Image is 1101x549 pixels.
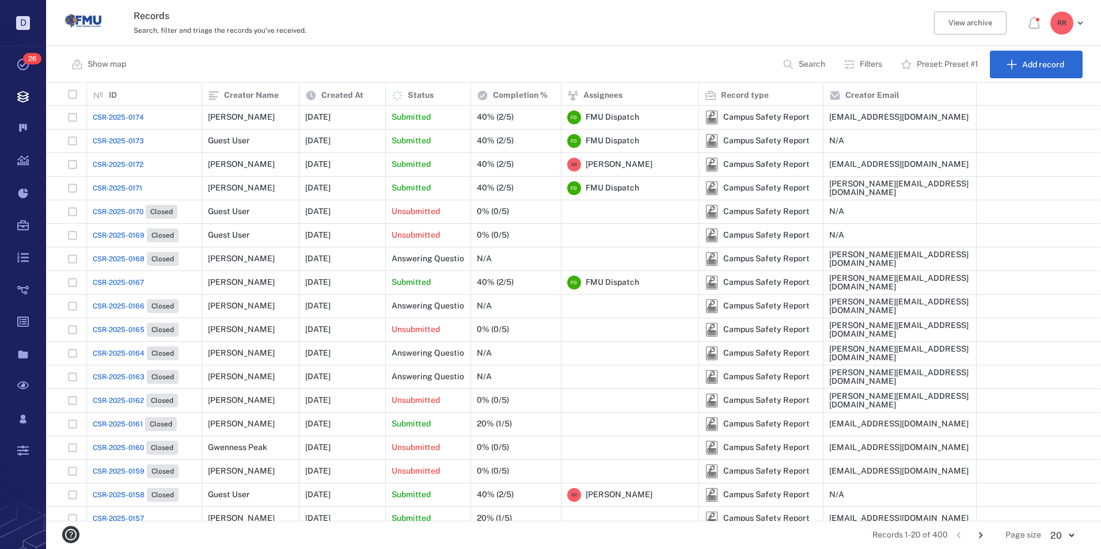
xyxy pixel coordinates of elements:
p: Creator Name [224,90,279,101]
span: Closed [147,420,174,429]
img: icon Campus Safety Report [705,299,719,313]
div: [PERSON_NAME] [208,372,275,381]
p: [DATE] [305,230,331,241]
div: Campus Safety Report [705,346,719,360]
div: Campus Safety Report [723,420,810,428]
span: Closed [149,349,176,359]
h3: Records [134,9,757,23]
div: Campus Safety Report [723,467,810,475]
span: FMU Dispatch [586,112,639,123]
span: 26 [23,53,41,64]
p: Status [408,90,434,101]
div: Campus Safety Report [723,490,810,499]
a: CSR-2025-0170Closed [93,205,177,219]
img: icon Campus Safety Report [705,346,719,360]
div: Campus Safety Report [705,299,719,313]
div: Campus Safety Report [723,278,810,287]
div: N/A [829,136,844,145]
p: Filters [860,59,882,70]
div: R R [567,158,581,171]
div: Gwenness Peak [208,443,267,452]
div: Campus Safety Report [705,370,719,384]
p: Answering Questions [392,253,473,265]
p: [DATE] [305,395,331,406]
span: CSR-2025-0160 [93,443,144,453]
p: [DATE] [305,371,331,383]
button: Preset: Preset #1 [894,51,988,78]
p: Created At [321,90,363,101]
div: [EMAIL_ADDRESS][DOMAIN_NAME] [829,420,969,428]
span: Closed [149,372,176,382]
p: Unsubmitted [392,395,440,406]
span: Closed [149,325,176,335]
img: icon Campus Safety Report [705,323,719,337]
p: Show map [88,59,126,70]
img: icon Campus Safety Report [705,134,719,148]
div: R R [1050,12,1073,35]
a: CSR-2025-0160Closed [93,441,178,455]
div: Campus Safety Report [723,136,810,145]
div: 40% (2/5) [477,490,514,499]
p: [DATE] [305,112,331,123]
span: Closed [148,207,175,217]
img: icon Campus Safety Report [705,158,719,171]
div: 40% (2/5) [477,184,514,192]
img: Florida Memorial University logo [64,3,101,40]
div: [PERSON_NAME] [208,325,275,334]
div: Guest User [208,207,250,216]
button: Filters [837,51,891,78]
div: Campus Safety Report [705,158,719,171]
div: Campus Safety Report [705,488,719,502]
p: [DATE] [305,277,331,288]
div: 0% (0/5) [477,231,509,239]
p: [DATE] [305,253,331,265]
div: [PERSON_NAME] [208,113,275,121]
p: Record type [721,90,769,101]
img: icon Campus Safety Report [705,205,719,219]
p: [DATE] [305,159,331,170]
p: Submitted [392,135,431,147]
div: 40% (2/5) [477,278,514,287]
div: N/A [829,207,844,216]
img: icon Campus Safety Report [705,181,719,195]
div: Campus Safety Report [705,181,719,195]
span: CSR-2025-0172 [93,159,143,170]
p: Submitted [392,489,431,501]
div: [PERSON_NAME][EMAIL_ADDRESS][DOMAIN_NAME] [829,392,970,410]
a: CSR-2025-0165Closed [93,323,179,337]
div: Campus Safety Report [723,325,810,334]
p: Answering Questions [392,371,473,383]
div: [PERSON_NAME] [208,160,275,169]
div: Campus Safety Report [723,207,810,216]
button: View archive [934,12,1007,35]
div: Campus Safety Report [723,443,810,452]
a: CSR-2025-0173 [93,136,144,146]
p: [DATE] [305,135,331,147]
p: Unsubmitted [392,324,440,335]
span: CSR-2025-0157 [93,513,144,524]
p: Answering Questions [392,348,473,359]
div: F D [567,110,581,124]
a: CSR-2025-0159Closed [93,464,179,478]
div: Campus Safety Report [705,134,719,148]
div: [PERSON_NAME] [208,467,275,475]
p: [DATE] [305,348,331,359]
a: CSR-2025-0169Closed [93,228,179,242]
div: 0% (0/5) [477,467,509,475]
p: Submitted [392,182,431,194]
span: FMU Dispatch [586,277,639,288]
span: CSR-2025-0163 [93,372,145,382]
p: Unsubmitted [392,442,440,453]
div: [PERSON_NAME][EMAIL_ADDRESS][DOMAIN_NAME] [829,274,970,292]
div: [EMAIL_ADDRESS][DOMAIN_NAME] [829,443,969,452]
div: 0% (0/5) [477,325,509,334]
a: CSR-2025-0164Closed [93,346,179,360]
a: CSR-2025-0163Closed [93,370,179,384]
div: Campus Safety Report [723,231,810,239]
div: N/A [477,302,492,310]
img: icon Campus Safety Report [705,464,719,478]
a: CSR-2025-0168Closed [93,252,179,266]
a: CSR-2025-0171 [93,183,142,193]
